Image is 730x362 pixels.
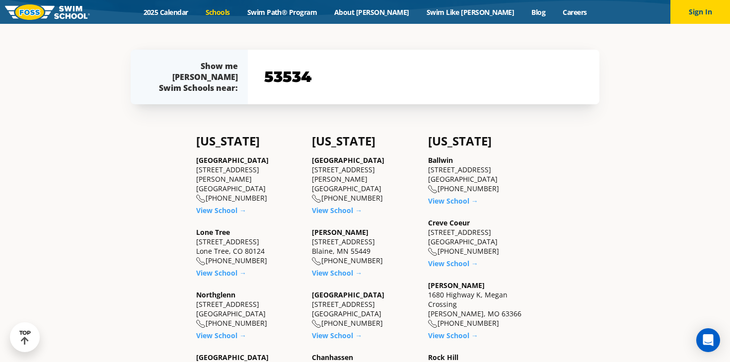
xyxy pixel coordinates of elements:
div: [STREET_ADDRESS] [GEOGRAPHIC_DATA] [PHONE_NUMBER] [428,218,534,256]
div: [STREET_ADDRESS][PERSON_NAME] [GEOGRAPHIC_DATA] [PHONE_NUMBER] [196,155,302,203]
a: View School → [428,259,478,268]
div: [STREET_ADDRESS][PERSON_NAME] [GEOGRAPHIC_DATA] [PHONE_NUMBER] [312,155,418,203]
div: 1680 Highway K, Megan Crossing [PERSON_NAME], MO 63366 [PHONE_NUMBER] [428,281,534,328]
div: [STREET_ADDRESS] [GEOGRAPHIC_DATA] [PHONE_NUMBER] [312,290,418,328]
div: [STREET_ADDRESS] [GEOGRAPHIC_DATA] [PHONE_NUMBER] [196,290,302,328]
img: location-phone-o-icon.svg [312,195,321,203]
div: [STREET_ADDRESS] Blaine, MN 55449 [PHONE_NUMBER] [312,227,418,266]
img: location-phone-o-icon.svg [428,320,438,328]
a: View School → [196,206,246,215]
a: 2025 Calendar [135,7,197,17]
img: location-phone-o-icon.svg [312,257,321,266]
img: location-phone-o-icon.svg [196,257,206,266]
a: Chanhassen [312,353,353,362]
div: [STREET_ADDRESS] Lone Tree, CO 80124 [PHONE_NUMBER] [196,227,302,266]
a: View School → [312,206,362,215]
a: Careers [554,7,595,17]
div: Open Intercom Messenger [696,328,720,352]
h4: [US_STATE] [312,134,418,148]
a: Swim Like [PERSON_NAME] [418,7,523,17]
h4: [US_STATE] [428,134,534,148]
a: Schools [197,7,238,17]
a: [PERSON_NAME] [428,281,485,290]
input: YOUR ZIP CODE [262,63,585,91]
div: Show me [PERSON_NAME] Swim Schools near: [150,61,238,93]
a: View School → [196,331,246,340]
a: About [PERSON_NAME] [326,7,418,17]
a: Rock Hill [428,353,458,362]
img: location-phone-o-icon.svg [428,185,438,194]
div: [STREET_ADDRESS] [GEOGRAPHIC_DATA] [PHONE_NUMBER] [428,155,534,194]
a: Ballwin [428,155,453,165]
h4: [US_STATE] [196,134,302,148]
a: View School → [428,331,478,340]
a: [GEOGRAPHIC_DATA] [312,155,384,165]
a: [PERSON_NAME] [312,227,368,237]
a: Lone Tree [196,227,230,237]
a: [GEOGRAPHIC_DATA] [312,290,384,299]
img: FOSS Swim School Logo [5,4,90,20]
a: View School → [428,196,478,206]
a: View School → [312,331,362,340]
a: Blog [523,7,554,17]
a: Creve Coeur [428,218,470,227]
img: location-phone-o-icon.svg [196,195,206,203]
a: View School → [312,268,362,278]
div: TOP [19,330,31,345]
a: [GEOGRAPHIC_DATA] [196,353,269,362]
img: location-phone-o-icon.svg [196,320,206,328]
a: Northglenn [196,290,235,299]
a: View School → [196,268,246,278]
img: location-phone-o-icon.svg [428,248,438,256]
a: Swim Path® Program [238,7,325,17]
img: location-phone-o-icon.svg [312,320,321,328]
a: [GEOGRAPHIC_DATA] [196,155,269,165]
